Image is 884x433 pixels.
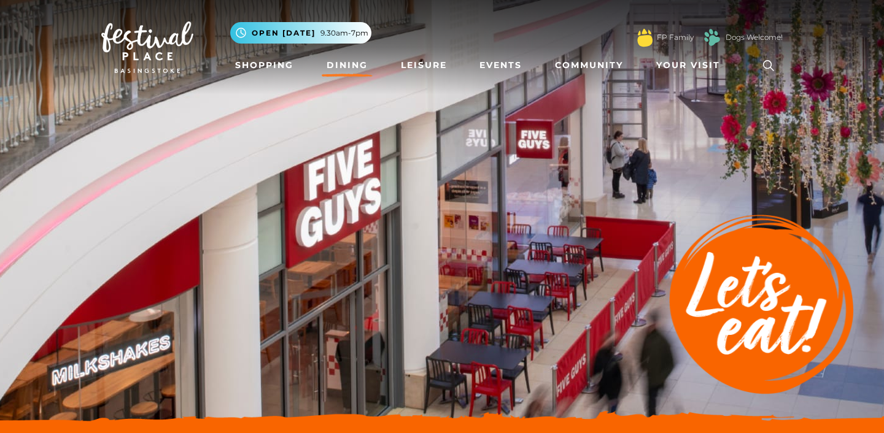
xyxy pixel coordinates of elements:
span: 9.30am-7pm [320,28,368,39]
a: Dining [322,54,373,77]
a: Dogs Welcome! [726,32,783,43]
span: Your Visit [656,59,720,72]
button: Open [DATE] 9.30am-7pm [230,22,371,44]
a: FP Family [657,32,694,43]
a: Leisure [396,54,452,77]
a: Events [475,54,527,77]
span: Open [DATE] [252,28,316,39]
a: Community [550,54,628,77]
img: Festival Place Logo [101,21,193,73]
a: Shopping [230,54,298,77]
a: Your Visit [651,54,731,77]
